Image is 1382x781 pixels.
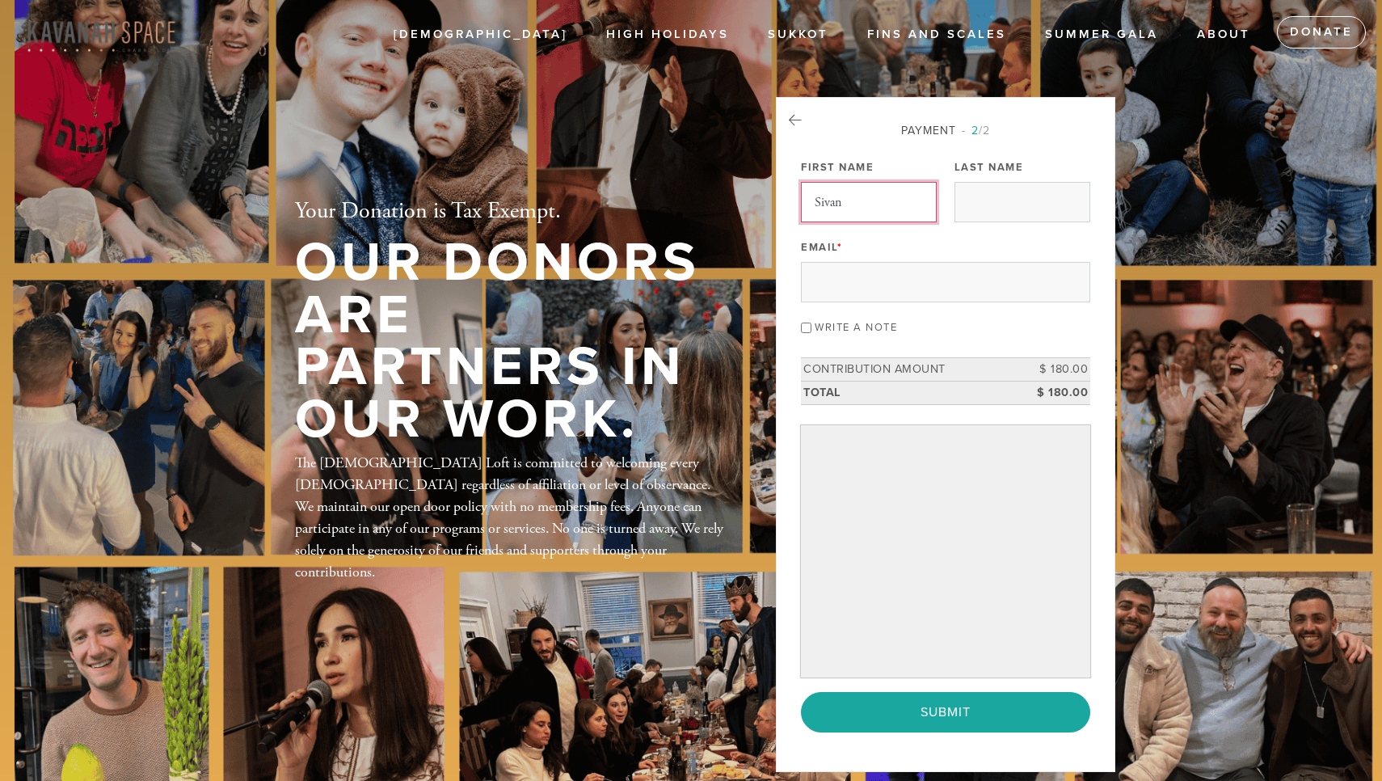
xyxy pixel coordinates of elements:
[1185,19,1262,50] a: ABOUT
[1277,16,1366,49] a: Donate
[1033,19,1170,50] a: Summer Gala
[954,160,1024,175] label: Last Name
[24,11,178,54] img: KavanahSpace%28Red-sand%29%20%281%29.png
[801,381,1018,404] td: Total
[801,692,1090,732] input: Submit
[801,358,1018,382] td: Contribution Amount
[594,19,741,50] a: High Holidays
[804,428,1087,674] iframe: Secure payment input frame
[815,321,897,334] label: Write a note
[801,240,842,255] label: Email
[381,19,579,50] a: [DEMOGRAPHIC_DATA]
[756,19,841,50] a: Sukkot
[801,122,1090,139] div: Payment
[295,452,723,583] div: The [DEMOGRAPHIC_DATA] Loft is committed to welcoming every [DEMOGRAPHIC_DATA] regardless of affi...
[971,124,979,137] span: 2
[295,198,723,226] h2: Your Donation is Tax Exempt.
[837,241,843,254] span: This field is required.
[1018,358,1090,382] td: $ 180.00
[801,160,874,175] label: First Name
[295,237,723,445] h1: Our Donors are Partners in Our Work.
[962,124,990,137] span: /2
[1018,381,1090,404] td: $ 180.00
[855,19,1018,50] a: Fins and Scales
